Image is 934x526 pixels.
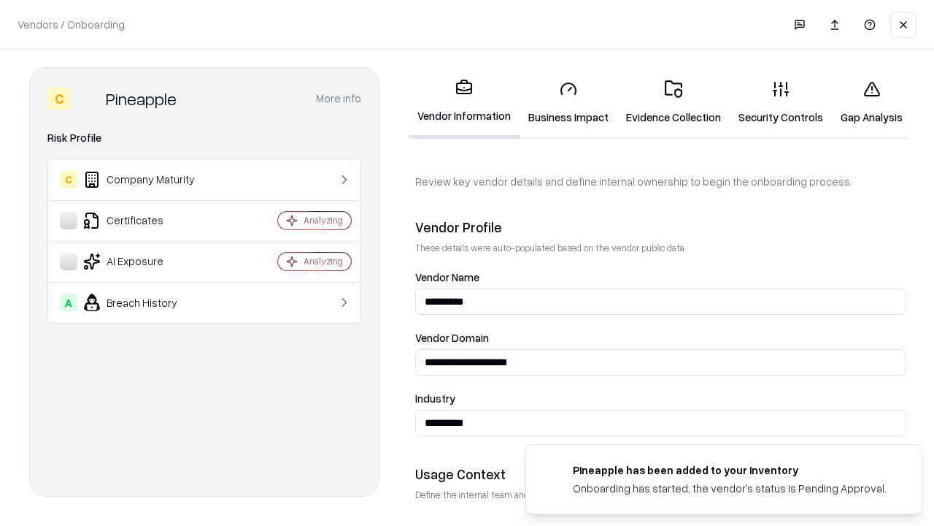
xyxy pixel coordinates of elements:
[415,174,906,189] p: Review key vendor details and define internal ownership to begin the onboarding process.
[304,214,343,226] div: Analyzing
[60,253,234,270] div: AI Exposure
[304,255,343,267] div: Analyzing
[520,69,617,137] a: Business Impact
[573,462,887,478] div: Pineapple has been added to your inventory
[60,294,234,311] div: Breach History
[415,393,906,404] label: Industry
[47,87,71,110] div: C
[415,218,906,236] div: Vendor Profile
[730,69,832,137] a: Security Controls
[617,69,730,137] a: Evidence Collection
[832,69,911,137] a: Gap Analysis
[415,242,906,254] p: These details were auto-populated based on the vendor public data
[415,332,906,343] label: Vendor Domain
[573,481,887,496] div: Onboarding has started, the vendor's status is Pending Approval.
[415,489,906,501] p: Define the internal team and reason for using this vendor. This helps assess business relevance a...
[415,272,906,283] label: Vendor Name
[60,294,77,311] div: A
[47,129,361,147] div: Risk Profile
[60,171,77,188] div: C
[316,85,361,112] button: More info
[60,212,234,229] div: Certificates
[106,87,177,110] div: Pineapple
[409,67,520,138] a: Vendor Information
[60,171,234,188] div: Company Maturity
[18,17,125,32] p: Vendors / Onboarding
[415,465,906,483] div: Usage Context
[544,462,561,480] img: pineappleenergy.com
[77,87,100,110] img: Pineapple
